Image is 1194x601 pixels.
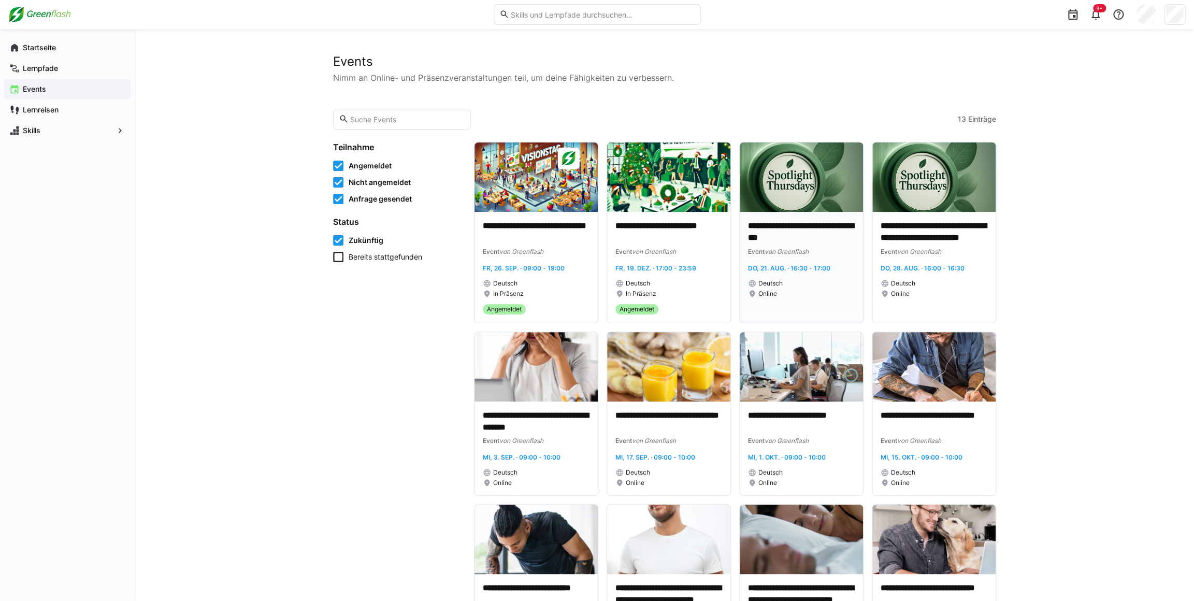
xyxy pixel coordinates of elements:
[620,305,654,313] span: Angemeldet
[474,505,598,574] img: image
[881,453,962,461] span: Mi, 15. Okt. · 09:00 - 10:00
[349,235,383,246] span: Zukünftig
[740,142,863,212] img: image
[1096,5,1103,11] span: 9+
[333,217,462,227] h4: Status
[499,437,543,445] span: von Greenflash
[891,479,910,487] span: Online
[615,437,632,445] span: Event
[765,437,809,445] span: von Greenflash
[474,332,598,402] img: image
[483,437,499,445] span: Event
[483,264,565,272] span: Fr, 26. Sep. · 09:00 - 19:00
[968,114,996,124] span: Einträge
[881,264,965,272] span: Do, 28. Aug. · 16:00 - 16:30
[626,468,650,477] span: Deutsch
[349,194,412,204] span: Anfrage gesendet
[349,252,422,262] span: Bereits stattgefunden
[333,142,462,152] h4: Teilnahme
[881,437,897,445] span: Event
[626,479,644,487] span: Online
[509,10,695,19] input: Skills und Lernpfade durchsuchen…
[607,332,730,402] img: image
[765,248,809,255] span: von Greenflash
[333,54,996,69] h2: Events
[881,248,897,255] span: Event
[615,248,632,255] span: Event
[748,248,765,255] span: Event
[897,248,941,255] span: von Greenflash
[474,142,598,212] img: image
[607,142,730,212] img: image
[758,279,783,288] span: Deutsch
[632,248,676,255] span: von Greenflash
[872,332,996,402] img: image
[748,453,826,461] span: Mi, 1. Okt. · 09:00 - 10:00
[615,453,695,461] span: Mi, 17. Sep. · 09:00 - 10:00
[499,248,543,255] span: von Greenflash
[958,114,966,124] span: 13
[483,248,499,255] span: Event
[891,468,915,477] span: Deutsch
[487,305,522,313] span: Angemeldet
[897,437,941,445] span: von Greenflash
[872,142,996,212] img: image
[626,279,650,288] span: Deutsch
[483,453,560,461] span: Mi, 3. Sep. · 09:00 - 10:00
[349,115,465,124] input: Suche Events
[626,290,656,298] span: In Präsenz
[758,468,783,477] span: Deutsch
[748,437,765,445] span: Event
[493,279,517,288] span: Deutsch
[758,479,777,487] span: Online
[748,264,830,272] span: Do, 21. Aug. · 16:30 - 17:00
[758,290,777,298] span: Online
[333,71,996,84] p: Nimm an Online- und Präsenzveranstaltungen teil, um deine Fähigkeiten zu verbessern.
[349,161,392,171] span: Angemeldet
[872,505,996,574] img: image
[615,264,696,272] span: Fr, 19. Dez. · 17:00 - 23:59
[740,332,863,402] img: image
[740,505,863,574] img: image
[349,177,411,188] span: Nicht angemeldet
[493,290,524,298] span: In Präsenz
[493,479,512,487] span: Online
[493,468,517,477] span: Deutsch
[891,279,915,288] span: Deutsch
[607,505,730,574] img: image
[632,437,676,445] span: von Greenflash
[891,290,910,298] span: Online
